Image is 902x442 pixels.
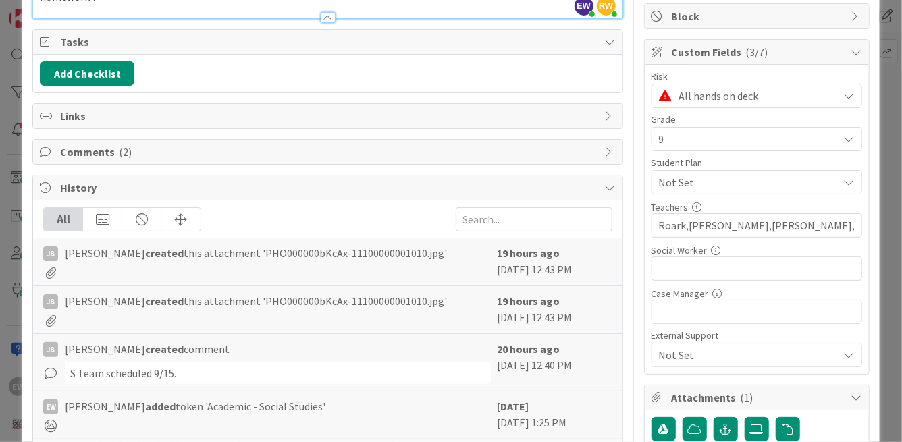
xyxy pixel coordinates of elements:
div: External Support [652,331,862,340]
span: Links [60,108,598,124]
b: 19 hours ago [498,294,560,308]
span: [PERSON_NAME] this attachment 'PHO000000bKcAx-11100000001010.jpg' [65,245,447,261]
span: ( 2 ) [119,145,132,159]
span: Not Set [659,347,839,363]
span: [PERSON_NAME] comment [65,341,230,357]
div: JB [43,246,58,261]
div: [DATE] 12:43 PM [498,293,612,327]
div: JB [43,342,58,357]
span: [PERSON_NAME] this attachment 'PHO000000bKcAx-11100000001010.jpg' [65,293,447,309]
input: Search... [456,207,612,231]
span: ( 1 ) [741,391,753,404]
span: All hands on deck [679,86,832,105]
div: Student Plan [652,158,862,167]
b: created [145,246,184,260]
b: created [145,294,184,308]
div: All [44,208,83,231]
span: Not Set [659,174,839,190]
label: Teachers [652,201,689,213]
span: Custom Fields [672,44,845,60]
div: [DATE] 12:43 PM [498,245,612,279]
b: 20 hours ago [498,342,560,356]
button: Add Checklist [40,61,134,86]
div: Grade [652,115,862,124]
span: ( 3/7 ) [746,45,768,59]
div: JB [43,294,58,309]
div: [DATE] 1:25 PM [498,398,612,432]
span: Block [672,8,845,24]
b: added [145,399,176,413]
b: 19 hours ago [498,246,560,260]
b: [DATE] [498,399,529,413]
label: Social Worker [652,244,708,256]
span: 9 [659,130,832,148]
div: [DATE] 12:40 PM [498,341,612,384]
b: created [145,342,184,356]
div: EW [43,399,58,414]
div: Risk [652,72,862,81]
span: [PERSON_NAME] token 'Academic - Social Studies' [65,398,325,414]
label: Case Manager [652,287,709,300]
span: Tasks [60,34,598,50]
span: History [60,179,598,196]
div: S Team scheduled 9/15. [65,362,490,384]
span: Attachments [672,389,845,406]
span: Comments [60,144,598,160]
